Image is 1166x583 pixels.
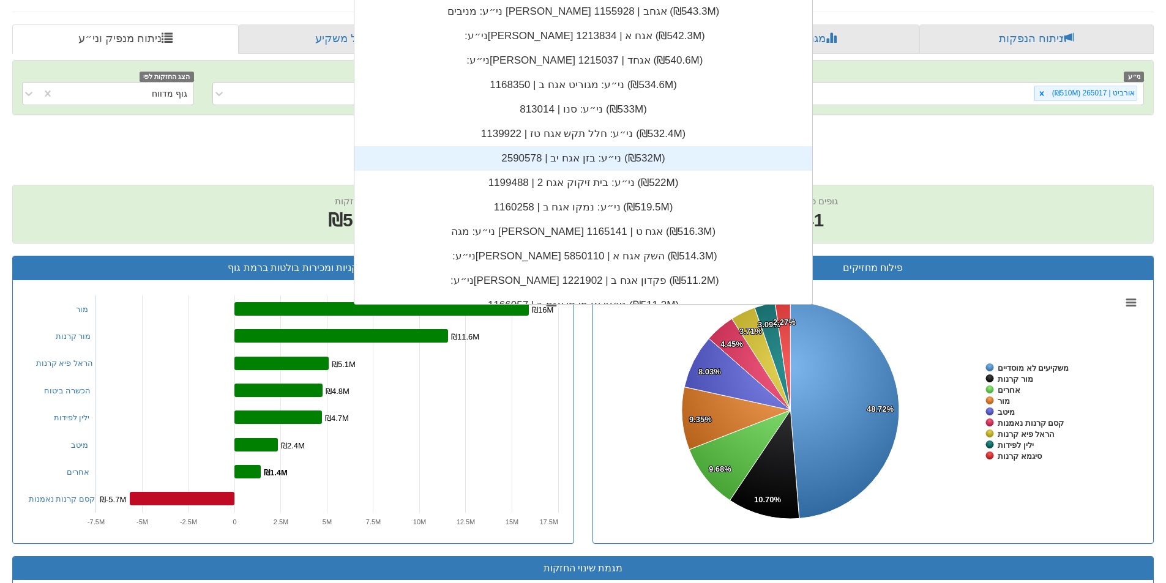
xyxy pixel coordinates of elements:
[239,24,469,54] a: פרופיל משקיע
[332,360,356,369] tspan: ₪5.1M
[720,340,743,349] tspan: 4.45%
[354,146,812,171] div: ני״ע: ‏בזן אגח יב | 2590578 ‎(₪532M)‎
[1048,86,1137,100] div: אורביט | 265017 (₪510M)
[602,262,1145,273] h3: פילוח מחזיקים
[1124,72,1144,82] span: ני״ע
[505,518,518,525] text: 15M
[998,363,1069,373] tspan: משקיעים לא מוסדיים
[354,122,812,146] div: ני״ע: ‏חלל תקש אגח טז | 1139922 ‎(₪532.4M)‎
[100,495,126,504] tspan: ₪-5.7M
[739,327,762,336] tspan: 3.71%
[998,374,1033,384] tspan: מור קרנות
[76,305,88,314] a: מור
[698,367,721,376] tspan: 8.03%
[532,305,553,314] tspan: ₪16M
[354,244,812,269] div: ני״ע: ‏[PERSON_NAME] השק אגח א | 5850110 ‎(₪514.3M)‎
[179,518,196,525] text: -2.5M
[87,518,104,525] text: -7.5M
[67,467,89,477] a: אחרים
[326,387,349,396] tspan: ₪4.8M
[754,495,782,504] tspan: 10.70%
[998,429,1055,439] tspan: הראל פיא קרנות
[335,196,381,206] span: שווי החזקות
[998,418,1064,428] tspan: קסם קרנות נאמנות
[709,464,731,473] tspan: 9.68%
[689,415,712,424] tspan: 9.35%
[790,207,838,234] span: 41
[36,358,93,368] a: הראל פיא קרנות
[758,320,780,329] tspan: 3.09%
[919,24,1154,54] a: ניתוח הנפקות
[328,210,389,230] span: ₪510M
[54,413,90,422] a: ילין לפידות
[998,407,1015,417] tspan: מיטב
[44,386,91,395] a: הכשרה ביטוח
[773,317,796,327] tspan: 2.27%
[354,97,812,122] div: ני״ע: ‏סנו | 813014 ‎(₪533M)‎
[456,518,475,525] text: 12.5M
[281,441,305,450] tspan: ₪2.4M
[233,518,236,525] text: 0
[140,72,193,82] span: הצג החזקות לפי
[152,87,187,100] div: גוף מדווח
[264,468,288,477] tspan: ₪1.4M
[413,518,425,525] text: 10M
[354,293,812,317] div: ני״ע: ‏או פי סי אגח ב | 1166057 ‎(₪511.2M)‎
[29,494,95,503] a: קסם קרנות נאמנות
[867,404,894,414] tspan: 48.72%
[998,385,1020,395] tspan: אחרים
[22,563,1144,574] h3: מגמת שינוי החזקות
[354,220,812,244] div: ני״ע: ‏מגה [PERSON_NAME] אגח ט | 1165141 ‎(₪516.3M)‎
[354,24,812,48] div: ני״ע: ‏[PERSON_NAME] אגח א | 1213834 ‎(₪542.3M)‎
[998,451,1042,461] tspan: סיגמא קרנות
[998,396,1010,406] tspan: מור
[71,440,88,450] a: מיטב
[354,171,812,195] div: ני״ע: ‏בית זיקוק אגח 2 | 1199488 ‎(₪522M)‎
[539,518,558,525] text: 17.5M
[12,127,1154,147] h2: אורביט | 265017 - ניתוח ני״ע
[365,518,380,525] text: 7.5M
[22,262,564,273] h3: קניות ומכירות בולטות ברמת גוף
[998,440,1034,450] tspan: ילין לפידות
[354,48,812,73] div: ני״ע: ‏[PERSON_NAME] אגחד | 1215037 ‎(₪540.6M)‎
[354,195,812,220] div: ני״ע: ‏נמקו אגח ב | 1160258 ‎(₪519.5M)‎
[273,518,288,525] text: 2.5M
[354,269,812,293] div: ני״ע: ‏[PERSON_NAME] פקדון אגח ב | 1221902 ‎(₪511.2M)‎
[354,73,812,97] div: ני״ע: ‏מגוריט אגח ב | 1168350 ‎(₪534.6M)‎
[12,24,239,54] a: ניתוח מנפיק וני״ע
[136,518,148,525] text: -5M
[56,332,91,341] a: מור קרנות
[325,414,349,423] tspan: ₪4.7M
[322,518,331,525] text: 5M
[451,332,479,341] tspan: ₪11.6M
[790,196,838,206] span: גופים פעילים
